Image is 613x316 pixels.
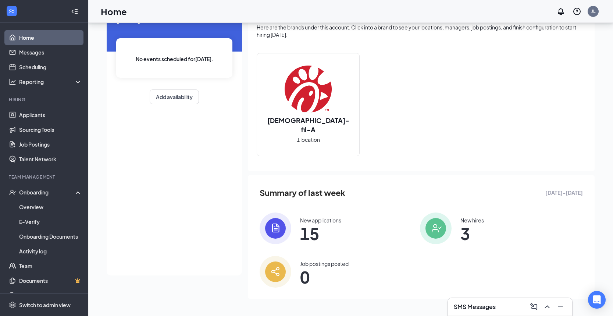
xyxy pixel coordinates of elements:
svg: ChevronUp [543,302,552,311]
a: Job Postings [19,137,82,152]
span: 3 [460,227,484,240]
div: New applications [300,217,341,224]
a: Messages [19,45,82,60]
button: ChevronUp [541,301,553,313]
img: icon [420,213,452,244]
svg: ComposeMessage [530,302,538,311]
div: Here are the brands under this account. Click into a brand to see your locations, managers, job p... [257,24,586,38]
img: Chick-fil-A [285,66,332,113]
a: Sourcing Tools [19,122,82,137]
span: Summary of last week [260,186,345,199]
svg: Settings [9,301,16,309]
button: Add availability [150,89,199,104]
div: JL [591,8,595,14]
a: Home [19,30,82,45]
a: DocumentsCrown [19,273,82,288]
div: New hires [460,217,484,224]
div: Team Management [9,174,81,180]
a: Activity log [19,244,82,259]
span: 1 location [297,136,320,144]
span: [DATE] - [DATE] [545,189,583,197]
button: Minimize [555,301,566,313]
span: 15 [300,227,341,240]
svg: Collapse [71,8,78,15]
svg: QuestionInfo [573,7,581,16]
a: SurveysCrown [19,288,82,303]
div: Onboarding [19,189,76,196]
svg: WorkstreamLogo [8,7,15,15]
img: icon [260,213,291,244]
span: 0 [300,270,349,284]
div: Hiring [9,96,81,103]
svg: Notifications [556,7,565,16]
div: Open Intercom Messenger [588,291,606,309]
h1: Home [101,5,127,18]
div: Reporting [19,78,82,85]
a: E-Verify [19,214,82,229]
div: Job postings posted [300,260,349,267]
a: Applicants [19,108,82,122]
button: ComposeMessage [528,301,540,313]
a: Overview [19,200,82,214]
div: Switch to admin view [19,301,71,309]
span: No events scheduled for [DATE] . [136,55,213,63]
svg: UserCheck [9,189,16,196]
svg: Minimize [556,302,565,311]
a: Team [19,259,82,273]
img: icon [260,256,291,288]
h3: SMS Messages [454,303,496,311]
a: Onboarding Documents [19,229,82,244]
a: Talent Network [19,152,82,166]
a: Scheduling [19,60,82,74]
h2: [DEMOGRAPHIC_DATA]-fil-A [257,116,359,134]
svg: Analysis [9,78,16,85]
